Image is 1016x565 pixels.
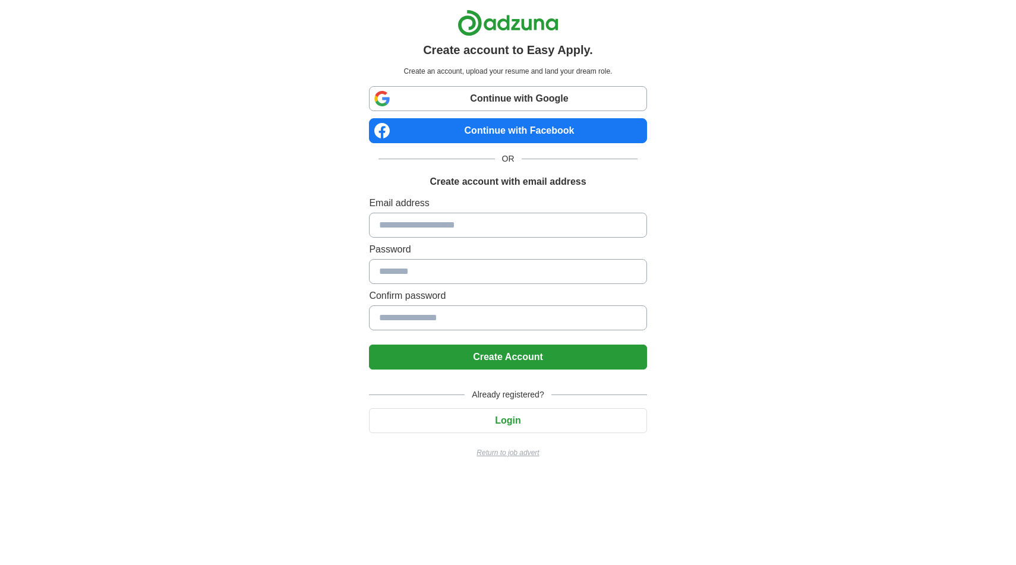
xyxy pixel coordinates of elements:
[465,389,551,401] span: Already registered?
[371,66,644,77] p: Create an account, upload your resume and land your dream role.
[495,153,522,165] span: OR
[369,408,646,433] button: Login
[369,118,646,143] a: Continue with Facebook
[369,345,646,370] button: Create Account
[369,86,646,111] a: Continue with Google
[369,242,646,257] label: Password
[457,10,559,36] img: Adzuna logo
[430,175,586,189] h1: Create account with email address
[369,447,646,458] a: Return to job advert
[423,41,593,59] h1: Create account to Easy Apply.
[369,289,646,303] label: Confirm password
[369,415,646,425] a: Login
[369,196,646,210] label: Email address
